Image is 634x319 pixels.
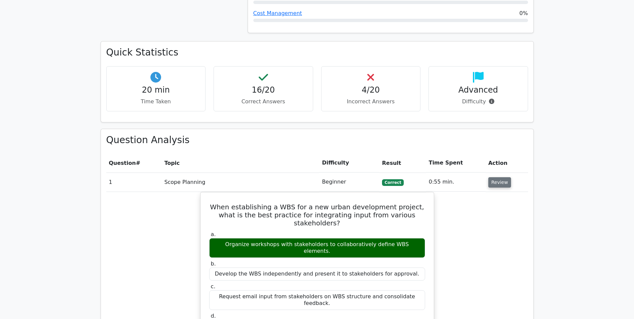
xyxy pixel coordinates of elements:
h5: When establishing a WBS for a new urban development project, what is the best practice for integr... [209,203,426,227]
h4: 20 min [112,85,200,95]
div: Develop the WBS independently and present it to stakeholders for approval. [209,268,425,281]
th: Action [486,153,528,173]
span: 0% [519,9,528,17]
h3: Question Analysis [106,134,528,146]
p: Time Taken [112,98,200,106]
td: Beginner [319,173,379,192]
th: # [106,153,162,173]
p: Correct Answers [219,98,307,106]
span: Question [109,160,136,166]
th: Difficulty [319,153,379,173]
span: Correct [382,179,404,186]
th: Time Spent [426,153,486,173]
th: Topic [162,153,320,173]
h4: 16/20 [219,85,307,95]
h4: 4/20 [327,85,415,95]
div: Request email input from stakeholders on WBS structure and consolidate feedback. [209,290,425,310]
span: a. [211,231,216,237]
td: 1 [106,173,162,192]
p: Difficulty [434,98,522,106]
span: b. [211,260,216,267]
span: d. [211,313,216,319]
div: Organize workshops with stakeholders to collaboratively define WBS elements. [209,238,425,258]
h4: Advanced [434,85,522,95]
p: Incorrect Answers [327,98,415,106]
a: Cost Management [253,10,302,16]
h3: Quick Statistics [106,47,528,58]
th: Result [379,153,426,173]
td: 0:55 min. [426,173,486,192]
span: c. [211,283,216,290]
td: Scope Planning [162,173,320,192]
button: Review [488,177,511,188]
